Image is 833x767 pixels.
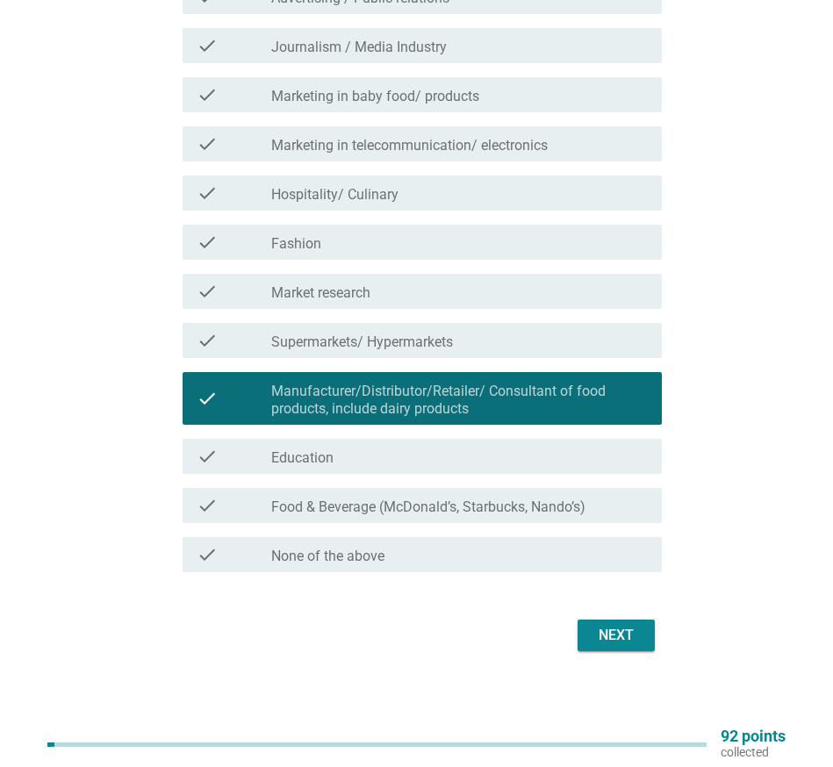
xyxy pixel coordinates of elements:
label: Marketing in telecommunication/ electronics [271,137,548,154]
label: Supermarkets/ Hypermarkets [271,333,453,351]
label: Fashion [271,235,321,253]
i: check [197,495,218,516]
i: check [197,544,218,565]
div: Next [592,625,641,646]
i: check [197,446,218,467]
i: check [197,35,218,56]
label: Manufacturer/Distributor/Retailer/ Consultant of food products, include dairy products [271,383,647,418]
label: Food & Beverage (McDonald’s, Starbucks, Nando’s) [271,498,585,516]
i: check [197,330,218,351]
label: Education [271,449,334,467]
i: check [197,281,218,302]
label: Market research [271,284,370,302]
label: Marketing in baby food/ products [271,88,479,105]
i: check [197,84,218,105]
p: 92 points [721,728,786,744]
label: None of the above [271,548,384,565]
i: check [197,232,218,253]
i: check [197,133,218,154]
label: Journalism / Media Industry [271,39,447,56]
i: check [197,183,218,204]
button: Next [578,620,655,651]
i: check [197,379,218,418]
label: Hospitality/ Culinary [271,186,399,204]
p: collected [721,744,786,760]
